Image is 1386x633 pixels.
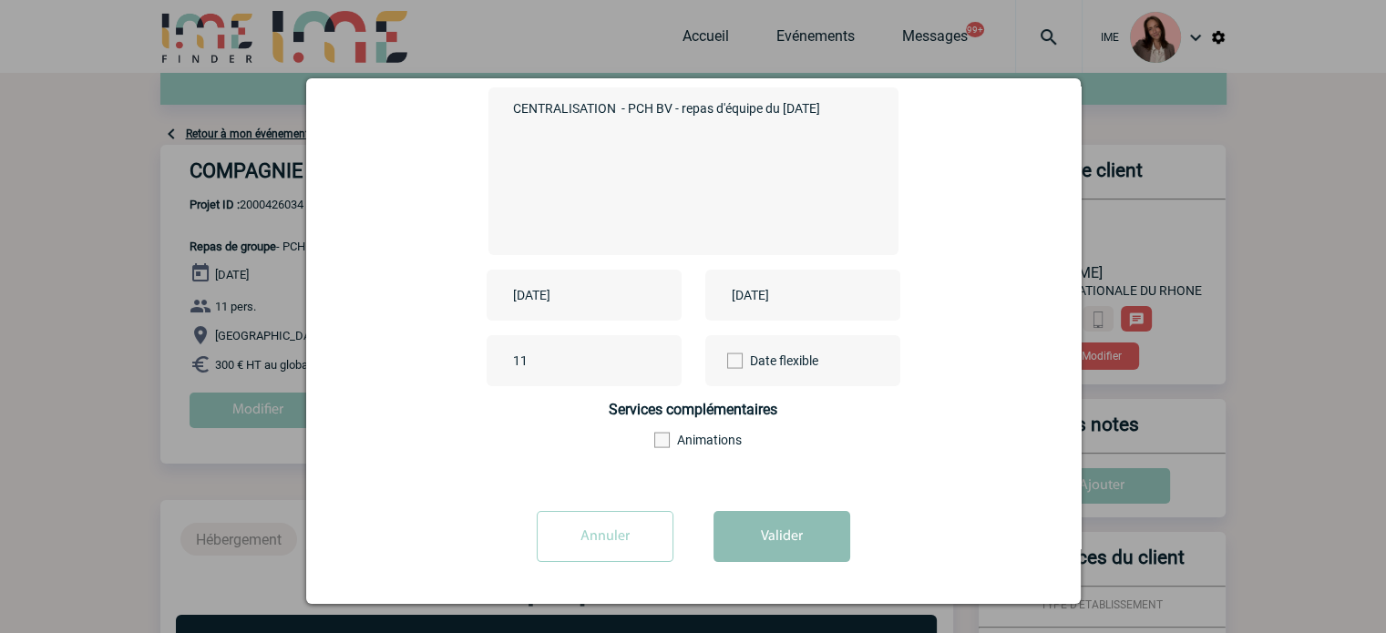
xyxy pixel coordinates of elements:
input: Annuler [537,511,673,562]
label: Date flexible [727,335,789,386]
h4: Services complémentaires [488,401,898,418]
input: Nombre de participants [508,349,680,373]
input: Date de fin [727,283,853,307]
button: Valider [714,511,850,562]
label: Animations [654,433,754,447]
input: Date de début [508,283,634,307]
